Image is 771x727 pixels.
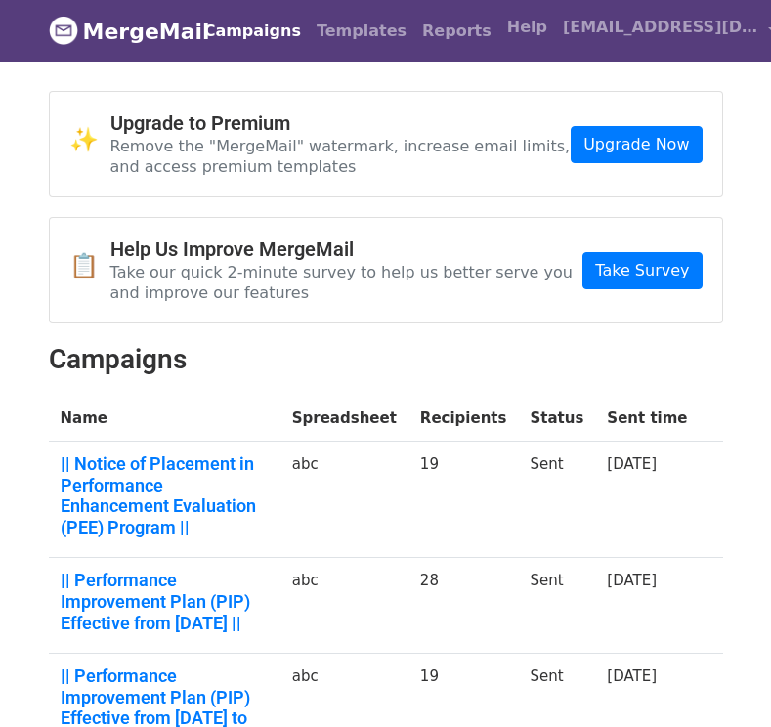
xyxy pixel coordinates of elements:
[280,442,408,558] td: abc
[518,442,595,558] td: Sent
[309,12,414,51] a: Templates
[408,442,519,558] td: 19
[582,252,702,289] a: Take Survey
[607,455,657,473] a: [DATE]
[110,111,572,135] h4: Upgrade to Premium
[49,16,78,45] img: MergeMail logo
[49,11,181,52] a: MergeMail
[69,252,110,280] span: 📋
[49,343,723,376] h2: Campaigns
[499,8,555,47] a: Help
[61,570,269,633] a: || Performance Improvement Plan (PIP) Effective from [DATE] ||
[110,262,583,303] p: Take our quick 2-minute survey to help us better serve you and improve our features
[196,12,309,51] a: Campaigns
[607,572,657,589] a: [DATE]
[518,396,595,442] th: Status
[563,16,758,39] span: [EMAIL_ADDRESS][DOMAIN_NAME]
[408,396,519,442] th: Recipients
[607,667,657,685] a: [DATE]
[69,126,110,154] span: ✨
[595,396,699,442] th: Sent time
[49,396,280,442] th: Name
[110,237,583,261] h4: Help Us Improve MergeMail
[110,136,572,177] p: Remove the "MergeMail" watermark, increase email limits, and access premium templates
[61,453,269,537] a: || Notice of Placement in Performance Enhancement Evaluation (PEE) Program ||
[408,558,519,654] td: 28
[571,126,702,163] a: Upgrade Now
[414,12,499,51] a: Reports
[280,558,408,654] td: abc
[280,396,408,442] th: Spreadsheet
[518,558,595,654] td: Sent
